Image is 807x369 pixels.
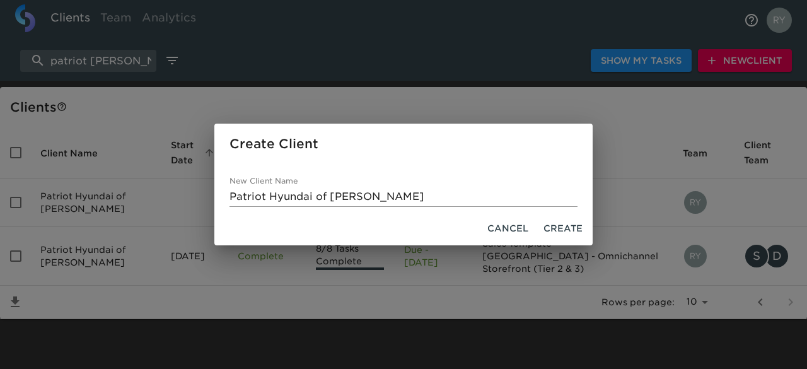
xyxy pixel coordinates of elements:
button: Cancel [482,217,533,240]
span: Create [543,221,583,237]
label: New Client Name [229,178,298,185]
h2: Create Client [229,134,578,154]
button: Create [538,217,588,240]
span: Cancel [487,221,528,237]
